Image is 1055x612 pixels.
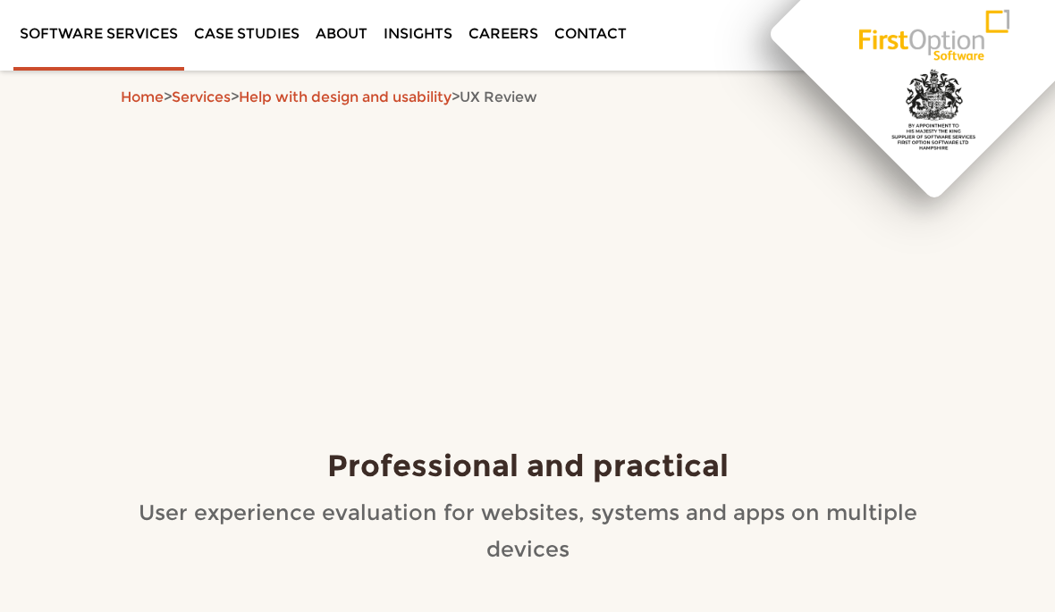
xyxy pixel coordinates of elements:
a: Help with design and usability [239,88,452,105]
div: > > > [112,85,943,110]
h3: Professional and practical [112,449,943,482]
a: Services [172,88,231,105]
span: User experience evaluation for websites, systems and apps on multiple devices [139,499,917,562]
a: Home [121,88,164,105]
span: UX Review [460,88,537,105]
